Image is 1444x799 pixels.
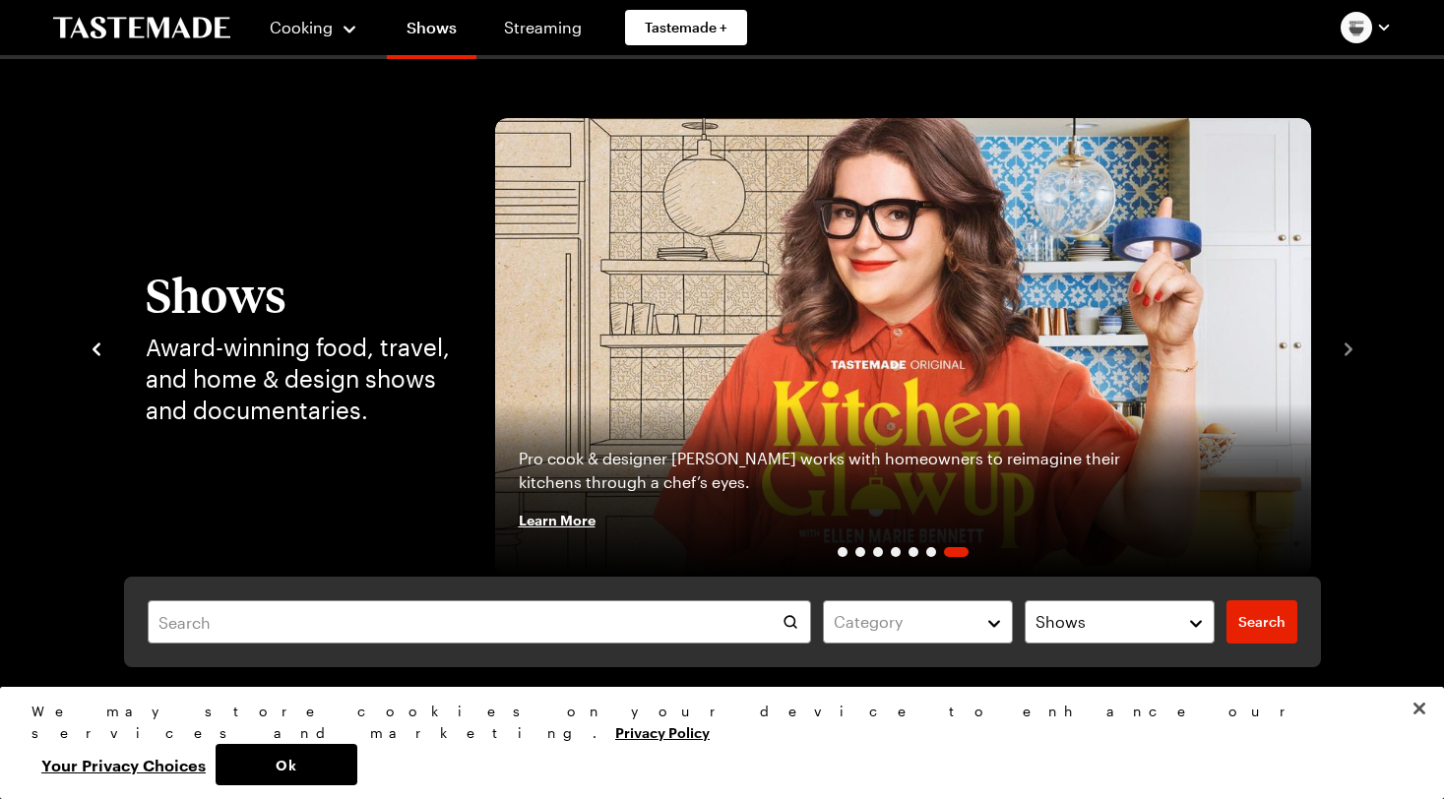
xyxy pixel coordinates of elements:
[1398,687,1441,730] button: Close
[855,547,865,557] span: Go to slide 2
[31,701,1396,744] div: We may store cookies on your device to enhance our services and marketing.
[1339,336,1358,359] button: navigate to next item
[1036,610,1086,634] span: Shows
[53,17,230,39] a: To Tastemade Home Page
[625,10,747,45] a: Tastemade +
[146,269,456,320] h1: Shows
[615,722,710,741] a: More information about your privacy, opens in a new tab
[495,118,1311,577] div: 7 / 7
[1341,12,1372,43] img: Profile picture
[834,610,973,634] div: Category
[944,547,969,557] span: Go to slide 7
[495,118,1311,577] a: Kitchen Glow UpPro cook & designer [PERSON_NAME] works with homeowners to reimagine their kitchen...
[87,336,106,359] button: navigate to previous item
[148,600,812,644] input: Search
[909,547,918,557] span: Go to slide 5
[387,4,476,59] a: Shows
[891,547,901,557] span: Go to slide 4
[216,744,357,785] button: Ok
[31,744,216,785] button: Your Privacy Choices
[1025,600,1215,644] button: Shows
[519,447,1134,494] p: Pro cook & designer [PERSON_NAME] works with homeowners to reimagine their kitchens through a che...
[838,547,848,557] span: Go to slide 1
[1226,600,1297,644] a: filters
[1238,612,1286,632] span: Search
[270,18,333,36] span: Cooking
[146,332,456,426] p: Award-winning food, travel, and home & design shows and documentaries.
[270,4,359,51] button: Cooking
[519,510,596,529] span: Learn More
[873,547,883,557] span: Go to slide 3
[495,118,1311,577] img: Kitchen Glow Up
[31,701,1396,785] div: Privacy
[926,547,936,557] span: Go to slide 6
[823,600,1013,644] button: Category
[1341,12,1392,43] button: Profile picture
[645,18,727,37] span: Tastemade +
